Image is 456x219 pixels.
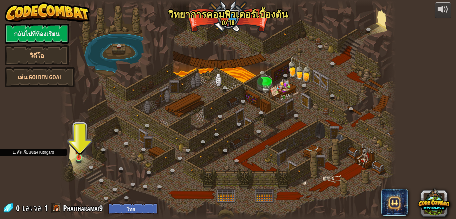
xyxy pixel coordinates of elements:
[63,203,105,213] a: Phattharamai9
[5,45,69,65] a: วิดีโอ
[5,24,69,44] a: กลับไปที่ห้องเรียน
[5,2,90,22] img: CodeCombat - Learn how to code by playing a game
[5,67,75,87] a: เล่น Golden Goal
[22,203,42,214] span: เลเวล
[75,140,83,158] img: level-banner-unstarted.png
[16,203,22,213] span: 0
[44,203,48,213] span: 1
[435,2,451,18] button: ปรับระดับเสียง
